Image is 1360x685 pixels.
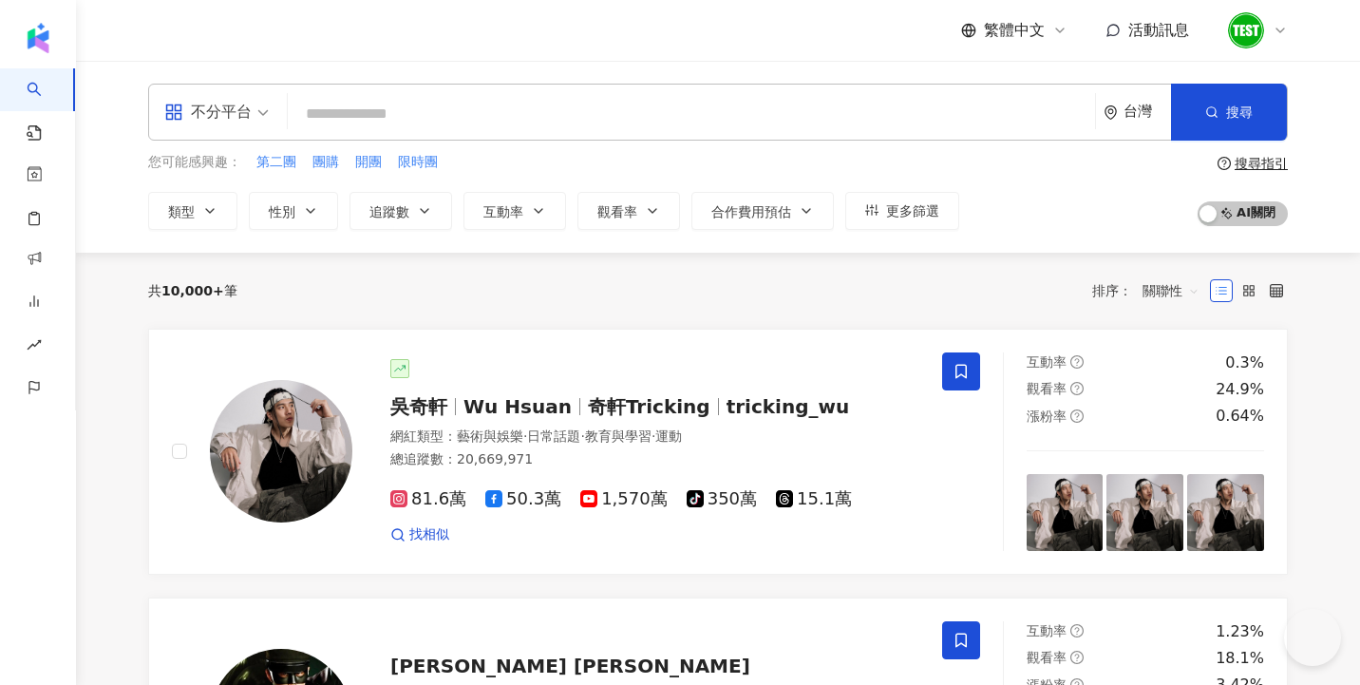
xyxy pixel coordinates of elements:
span: rise [27,326,42,369]
span: 觀看率 [1027,381,1067,396]
span: 開團 [355,153,382,172]
span: 運動 [655,428,682,444]
button: 開團 [354,152,383,173]
div: 24.9% [1216,379,1264,400]
span: 團購 [312,153,339,172]
img: KOL Avatar [210,380,352,523]
a: search [27,68,65,143]
button: 團購 [312,152,340,173]
div: 搜尋指引 [1235,156,1288,171]
span: question-circle [1070,355,1084,369]
span: 您可能感興趣： [148,153,241,172]
span: 類型 [168,204,195,219]
span: 性別 [269,204,295,219]
span: 合作費用預估 [711,204,791,219]
div: 總追蹤數 ： 20,669,971 [390,450,919,469]
span: appstore [164,103,183,122]
button: 搜尋 [1171,84,1287,141]
div: 18.1% [1216,648,1264,669]
span: 81.6萬 [390,489,466,509]
button: 互動率 [463,192,566,230]
a: KOL Avatar吳奇軒Wu Hsuan奇軒Trickingtricking_wu網紅類型：藝術與娛樂·日常話題·教育與學習·運動總追蹤數：20,669,97181.6萬50.3萬1,570萬... [148,329,1288,575]
span: 觀看率 [1027,650,1067,665]
button: 追蹤數 [349,192,452,230]
iframe: Help Scout Beacon - Open [1284,609,1341,666]
div: 共 筆 [148,283,237,298]
span: 更多篩選 [886,203,939,219]
button: 觀看率 [577,192,680,230]
button: 類型 [148,192,237,230]
button: 更多篩選 [845,192,959,230]
img: post-image [1106,474,1183,551]
img: post-image [1187,474,1264,551]
img: unnamed.png [1228,12,1264,48]
span: environment [1104,105,1118,120]
span: 10,000+ [161,283,224,298]
span: 互動率 [483,204,523,219]
span: 追蹤數 [369,204,409,219]
div: 0.3% [1225,352,1264,373]
span: 吳奇軒 [390,395,447,418]
span: question-circle [1070,624,1084,637]
div: 1.23% [1216,621,1264,642]
span: question-circle [1070,382,1084,395]
span: 350萬 [687,489,757,509]
span: 藝術與娛樂 [457,428,523,444]
span: question-circle [1218,157,1231,170]
span: question-circle [1070,409,1084,423]
span: 日常話題 [527,428,580,444]
div: 網紅類型 ： [390,428,919,447]
span: · [652,428,655,444]
button: 第二團 [255,152,297,173]
span: 第二團 [256,153,296,172]
span: 1,570萬 [580,489,668,509]
span: tricking_wu [727,395,850,418]
span: question-circle [1070,651,1084,664]
div: 不分平台 [164,97,252,127]
span: 50.3萬 [485,489,561,509]
span: 搜尋 [1226,105,1253,120]
img: logo icon [23,23,53,53]
div: 排序： [1092,276,1210,306]
a: 找相似 [390,525,449,544]
button: 限時團 [397,152,439,173]
div: 台灣 [1124,104,1171,120]
span: · [580,428,584,444]
span: 互動率 [1027,623,1067,638]
button: 性別 [249,192,338,230]
span: 限時團 [398,153,438,172]
img: post-image [1027,474,1104,551]
span: 互動率 [1027,354,1067,370]
span: Wu Hsuan [463,395,572,418]
span: 15.1萬 [776,489,852,509]
span: 觀看率 [597,204,637,219]
span: 奇軒Tricking [588,395,710,418]
span: 找相似 [409,525,449,544]
span: · [523,428,527,444]
span: 教育與學習 [585,428,652,444]
span: 繁體中文 [984,20,1045,41]
div: 0.64% [1216,406,1264,427]
span: [PERSON_NAME] [PERSON_NAME] [390,655,750,677]
span: 漲粉率 [1027,409,1067,424]
span: 關聯性 [1143,276,1199,306]
span: 活動訊息 [1128,21,1189,39]
button: 合作費用預估 [691,192,834,230]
